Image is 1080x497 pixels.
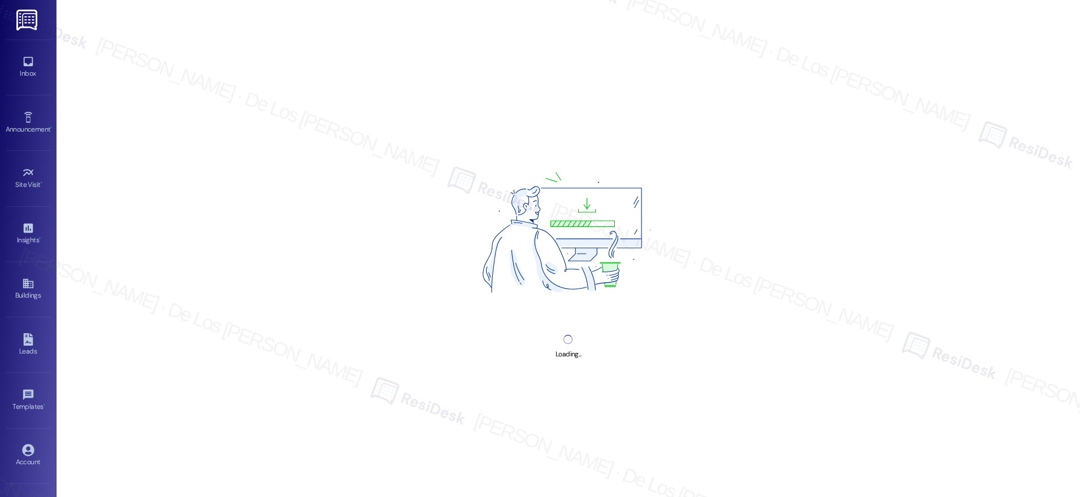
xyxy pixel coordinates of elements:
[50,124,52,132] span: •
[16,10,40,30] img: ResiDesk Logo
[556,348,581,360] div: Loading...
[6,385,51,416] a: Templates •
[44,401,45,409] span: •
[6,330,51,360] a: Leads
[6,219,51,249] a: Insights •
[6,441,51,471] a: Account
[41,179,42,187] span: •
[6,52,51,82] a: Inbox
[6,274,51,304] a: Buildings
[6,163,51,194] a: Site Visit •
[39,234,41,242] span: •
